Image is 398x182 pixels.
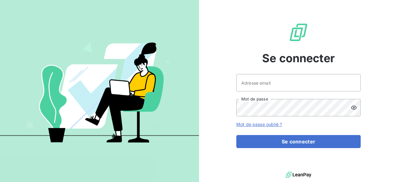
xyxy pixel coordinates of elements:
span: Se connecter [262,50,335,67]
img: Logo LeanPay [289,22,308,42]
a: Mot de passe oublié ? [236,122,282,127]
img: logo [286,170,311,180]
input: placeholder [236,74,361,91]
button: Se connecter [236,135,361,148]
